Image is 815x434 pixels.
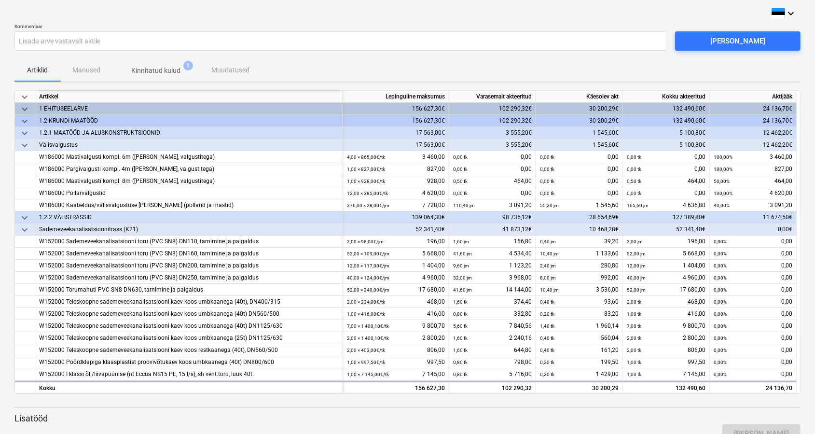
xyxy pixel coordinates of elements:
[714,368,792,380] div: 0,00
[39,199,339,211] div: W186000 Kaabeldus/välisvalgustuse [PERSON_NAME] (pollarid ja mastid)
[35,382,343,394] div: Kokku
[347,167,385,172] small: 1,00 × 827,00€ / tk
[627,167,641,172] small: 0,00 tk
[449,380,536,392] div: 24 492,32€
[627,239,643,244] small: 2,00 jm
[710,103,797,115] div: 24 136,70€
[19,140,30,151] span: keyboard_arrow_down
[627,368,705,380] div: 7 145,00
[449,211,536,224] div: 98 735,12€
[343,91,449,103] div: Lepinguline maksumus
[453,296,532,308] div: 374,40
[714,248,792,260] div: 0,00
[347,236,445,248] div: 196,00
[453,239,469,244] small: 1,60 jm
[627,179,641,184] small: 0,50 tk
[347,239,384,244] small: 2,00 × 98,00€ / jm
[347,368,445,380] div: 7 145,00
[623,224,710,236] div: 52 341,40€
[627,154,641,160] small: 0,00 tk
[347,299,385,305] small: 2,00 × 234,00€ / tk
[347,251,389,256] small: 52,00 × 109,00€ / jm
[627,344,705,356] div: 806,00
[347,191,388,196] small: 12,00 × 385,00€ / tk
[347,311,385,317] small: 1,00 × 416,00€ / tk
[347,372,389,377] small: 1,00 × 7 145,00€ / tk
[453,236,532,248] div: 156,80
[714,154,732,160] small: 100,00%
[540,203,559,208] small: 55,20 jm
[343,224,449,236] div: 52 341,40€
[26,65,49,75] p: Artiklid
[536,103,623,115] div: 30 200,29€
[453,320,532,332] div: 7 840,56
[540,287,559,293] small: 10,40 jm
[536,127,623,139] div: 1 545,60€
[453,191,468,196] small: 0,00 tk
[540,179,554,184] small: 0,00 tk
[714,275,727,280] small: 0,00%
[39,332,339,344] div: W152000 Teleskoopne sademeveekanalisatsiooni kaev koos umbkaanega (25t) DN1125/630
[623,382,710,394] div: 132 490,60
[714,332,792,344] div: 0,00
[347,272,445,284] div: 4 960,00
[453,272,532,284] div: 3 968,00
[453,299,468,305] small: 1,60 tk
[714,372,727,377] small: 0,00%
[453,372,468,377] small: 0,80 tk
[714,272,792,284] div: 0,00
[343,127,449,139] div: 17 563,00€
[627,308,705,320] div: 416,00
[453,356,532,368] div: 798,00
[710,127,797,139] div: 12 462,20€
[714,260,792,272] div: 0,00
[714,263,727,268] small: 0,00%
[623,91,710,103] div: Kokku akteeritud
[347,151,445,163] div: 3 460,00
[14,23,667,31] p: Kommentaar
[19,91,30,103] span: keyboard_arrow_down
[627,348,641,353] small: 2,00 tk
[39,320,339,332] div: W152000 Teleskoopne sademeveekanalisatsiooni kaev koos umbkaanega (40t) DN1125/630
[540,320,619,332] div: 1 960,14
[627,320,705,332] div: 9 800,70
[453,383,532,395] div: 102 290,32
[540,344,619,356] div: 161,20
[347,275,389,280] small: 40,00 × 124,00€ / jm
[714,344,792,356] div: 0,00
[347,344,445,356] div: 806,00
[453,263,469,268] small: 9,60 jm
[627,191,641,196] small: 0,00 tk
[627,311,641,317] small: 1,00 tk
[627,372,641,377] small: 1,00 tk
[39,284,339,296] div: W152000 Torumahuti PVC SN8 DN630, tarnimine ja paigaldus
[449,127,536,139] div: 3 555,20€
[623,380,710,392] div: 30 615,40€
[627,360,641,365] small: 1,00 tk
[714,199,792,211] div: 3 091,20
[19,224,30,236] span: keyboard_arrow_down
[453,284,532,296] div: 14 144,00
[623,211,710,224] div: 127 389,80€
[710,35,765,47] div: [PERSON_NAME]
[347,260,445,272] div: 1 404,00
[39,356,339,368] div: W152000 Pöördklapiga klaasplastist proovivõtukaev koos umbkaanega (40t) DN800/600
[347,383,445,395] div: 156 627,30
[14,413,801,424] p: Lisatööd
[39,248,339,260] div: W152000 Sademeveekanalisatsiooni toru (PVC SN8) DN160, tarnimine ja paigaldus
[347,248,445,260] div: 5 668,00
[714,163,792,175] div: 827,00
[540,163,619,175] div: 0,00
[540,368,619,380] div: 1 429,00
[453,360,468,365] small: 0,80 tk
[540,360,554,365] small: 0,20 tk
[347,332,445,344] div: 2 800,20
[627,332,705,344] div: 2 800,20
[343,380,449,392] div: 30 615,40€
[536,91,623,103] div: Käesolev akt
[536,380,623,392] div: 6 123,08€
[449,224,536,236] div: 41 873,12€
[35,91,343,103] div: Artikkel
[39,163,339,175] div: W186000 Pargivalgusti kompl. 4m ([PERSON_NAME], valgustitega)
[714,191,732,196] small: 100,00%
